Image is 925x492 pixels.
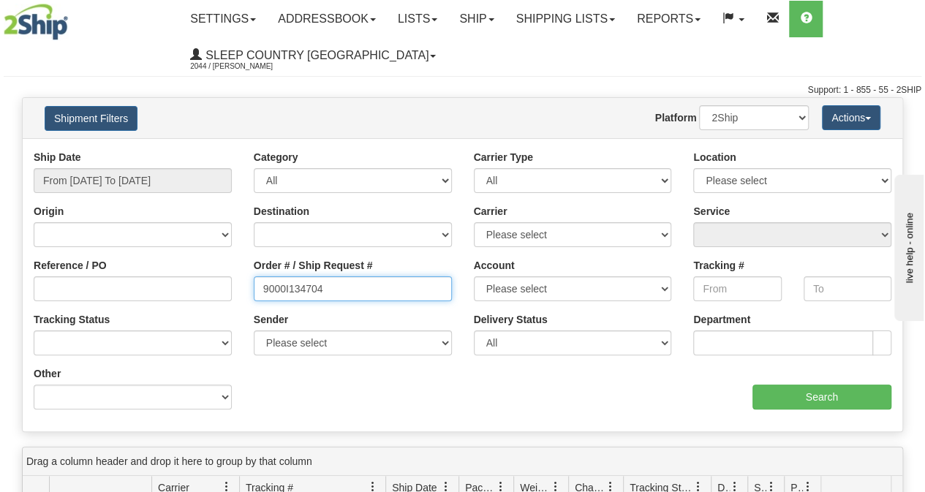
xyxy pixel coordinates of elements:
[34,150,81,164] label: Ship Date
[179,1,267,37] a: Settings
[190,59,300,74] span: 2044 / [PERSON_NAME]
[474,150,533,164] label: Carrier Type
[752,385,892,409] input: Search
[11,12,135,23] div: live help - online
[45,106,137,131] button: Shipment Filters
[179,37,447,74] a: Sleep Country [GEOGRAPHIC_DATA] 2044 / [PERSON_NAME]
[693,312,750,327] label: Department
[254,204,309,219] label: Destination
[254,312,288,327] label: Sender
[254,258,373,273] label: Order # / Ship Request #
[626,1,711,37] a: Reports
[474,258,515,273] label: Account
[4,84,921,96] div: Support: 1 - 855 - 55 - 2SHIP
[822,105,880,130] button: Actions
[804,276,891,301] input: To
[34,204,64,219] label: Origin
[474,312,548,327] label: Delivery Status
[34,258,107,273] label: Reference / PO
[4,4,68,40] img: logo2044.jpg
[34,312,110,327] label: Tracking Status
[655,110,697,125] label: Platform
[891,171,924,320] iframe: chat widget
[23,447,902,476] div: grid grouping header
[34,366,61,381] label: Other
[693,258,744,273] label: Tracking #
[693,204,730,219] label: Service
[505,1,626,37] a: Shipping lists
[693,276,781,301] input: From
[267,1,387,37] a: Addressbook
[254,150,298,164] label: Category
[693,150,736,164] label: Location
[474,204,507,219] label: Carrier
[387,1,448,37] a: Lists
[202,49,428,61] span: Sleep Country [GEOGRAPHIC_DATA]
[448,1,505,37] a: Ship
